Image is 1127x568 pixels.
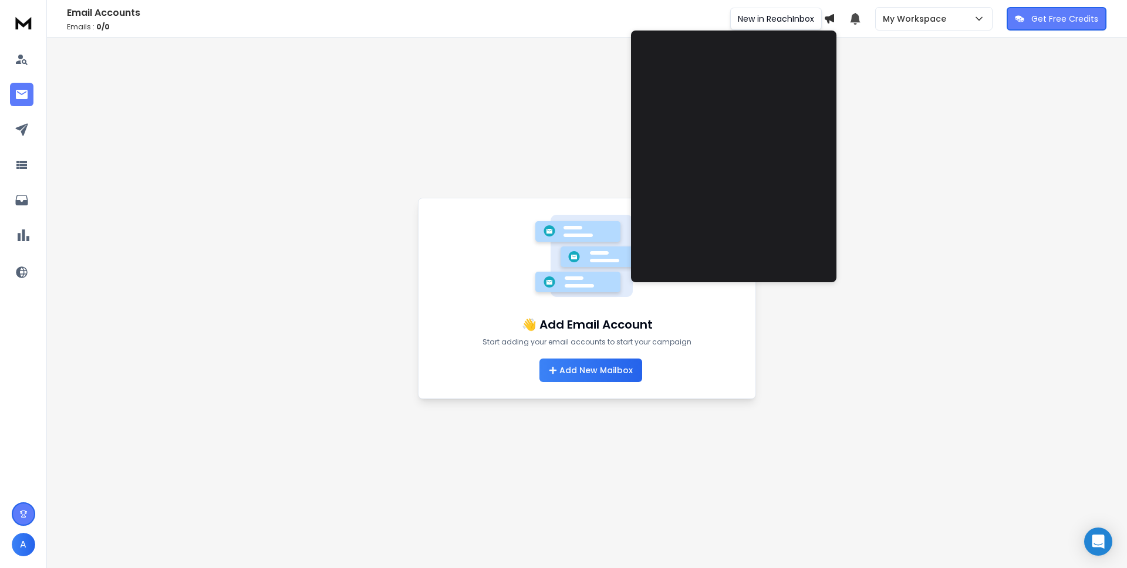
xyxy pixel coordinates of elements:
[12,533,35,556] button: A
[12,12,35,33] img: logo
[522,316,653,333] h1: 👋 Add Email Account
[883,13,951,25] p: My Workspace
[1084,528,1112,556] div: Open Intercom Messenger
[539,359,642,382] button: Add New Mailbox
[67,6,824,20] h1: Email Accounts
[482,337,691,347] p: Start adding your email accounts to start your campaign
[67,22,824,32] p: Emails :
[1007,7,1106,31] button: Get Free Credits
[730,8,822,30] div: New in ReachInbox
[96,22,110,32] span: 0 / 0
[1031,13,1098,25] p: Get Free Credits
